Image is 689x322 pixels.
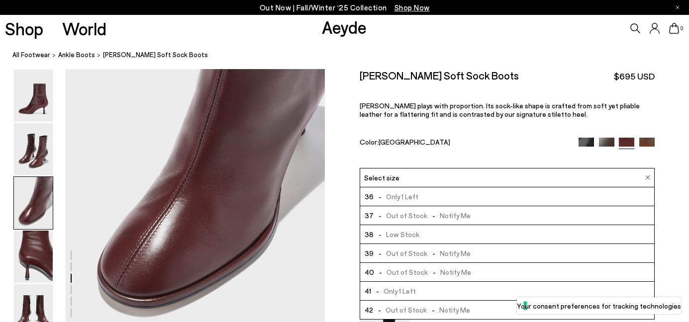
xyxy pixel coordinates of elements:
span: Out of Stock Notify Me [373,304,470,316]
span: Only 1 Left [371,285,416,297]
img: Dorothy Soft Sock Boots - Image 4 [14,231,53,283]
span: - [427,306,439,314]
span: Out of Stock Notify Me [374,247,471,259]
p: [PERSON_NAME] plays with proportion. Its sock-like shape is crafted from soft yet pliable leather... [360,101,655,118]
span: - [374,192,386,201]
span: 40 [365,266,374,278]
h2: [PERSON_NAME] Soft Sock Boots [360,69,519,81]
a: ankle boots [58,50,95,60]
span: Navigate to /collections/new-in [394,3,430,12]
img: Dorothy Soft Sock Boots - Image 3 [14,177,53,229]
span: Low Stock [374,228,419,241]
button: Your consent preferences for tracking technologies [517,297,681,314]
span: 41 [365,285,371,297]
span: - [374,211,386,220]
span: [PERSON_NAME] Soft Sock Boots [103,50,208,60]
span: [GEOGRAPHIC_DATA] [379,137,450,146]
span: 38 [365,228,374,241]
span: Only 1 Left [374,190,418,203]
a: Shop [5,20,43,37]
span: 36 [365,190,374,203]
span: 39 [365,247,374,259]
label: Your consent preferences for tracking technologies [517,301,681,311]
span: - [374,268,387,276]
span: - [371,287,384,295]
a: Aeyde [322,16,367,37]
span: ankle boots [58,51,95,59]
span: 42 [365,304,373,316]
span: - [374,249,386,257]
span: 0 [679,26,684,31]
a: All Footwear [12,50,50,60]
span: Select size [364,172,399,183]
span: - [374,230,386,239]
span: Out of Stock Notify Me [374,266,471,278]
span: - [373,306,386,314]
a: 0 [669,23,679,34]
img: Dorothy Soft Sock Boots - Image 1 [14,70,53,122]
img: Dorothy Soft Sock Boots - Image 2 [14,123,53,175]
span: - [427,249,440,257]
nav: breadcrumb [12,42,689,69]
span: $695 USD [614,70,655,82]
span: Out of Stock Notify Me [374,209,471,222]
div: Color: [360,137,569,149]
span: - [428,268,440,276]
span: 37 [365,209,374,222]
span: - [427,211,440,220]
p: Out Now | Fall/Winter ‘25 Collection [260,1,430,14]
a: World [62,20,106,37]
